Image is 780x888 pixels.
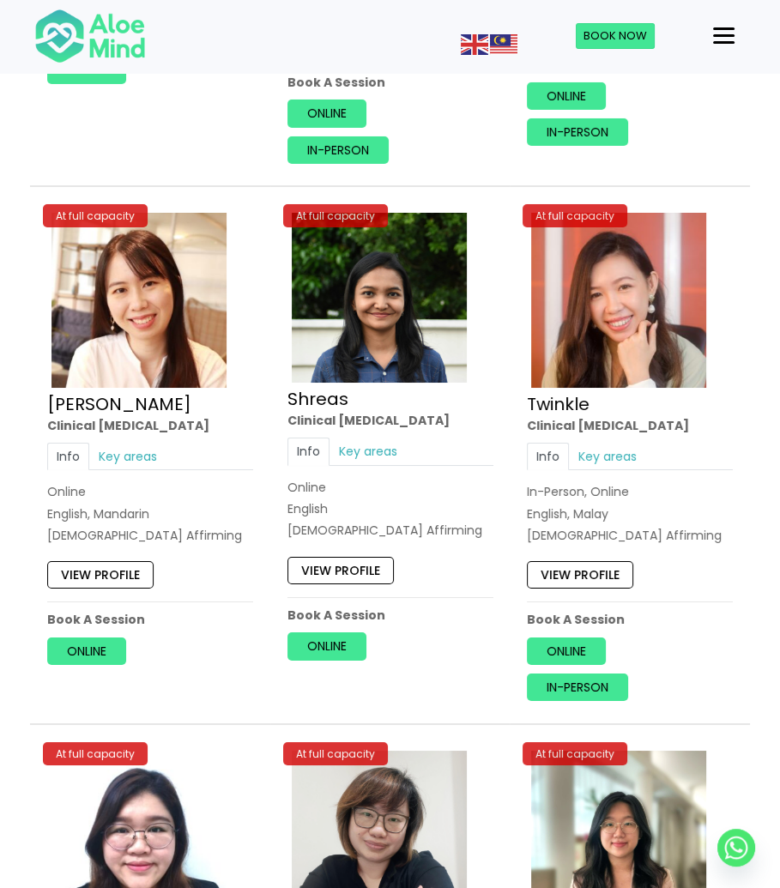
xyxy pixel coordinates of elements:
a: Info [287,438,330,466]
img: Kher-Yin-Profile-300×300 [51,213,227,388]
a: Online [287,100,366,128]
a: [PERSON_NAME] [47,392,191,416]
img: twinkle_cropped-300×300 [531,213,706,388]
div: At full capacity [283,204,388,227]
p: Book A Session [47,612,253,629]
p: Book A Session [287,607,493,624]
span: Book Now [583,27,647,44]
div: Clinical [MEDICAL_DATA] [47,417,253,434]
a: In-person [287,136,389,164]
p: English [287,500,493,517]
a: View profile [527,562,633,589]
a: Key areas [569,443,646,470]
a: Twinkle [527,392,590,416]
img: ms [490,34,517,55]
a: Info [527,443,569,470]
img: en [461,34,488,55]
div: Clinical [MEDICAL_DATA] [527,417,733,434]
a: Online [527,637,606,665]
div: At full capacity [523,204,627,227]
a: Book Now [576,23,655,49]
a: View profile [287,557,394,584]
button: Menu [706,21,741,51]
a: In-person [527,674,628,702]
div: At full capacity [283,742,388,765]
a: Key areas [330,438,407,466]
div: [DEMOGRAPHIC_DATA] Affirming [47,527,253,544]
div: Online [287,479,493,496]
div: At full capacity [43,204,148,227]
div: In-Person, Online [527,484,733,501]
a: Info [47,443,89,470]
a: Whatsapp [717,829,755,867]
div: Online [47,484,253,501]
div: [DEMOGRAPHIC_DATA] Affirming [527,527,733,544]
a: Online [527,82,606,110]
div: Clinical [MEDICAL_DATA] [287,413,493,430]
div: [DEMOGRAPHIC_DATA] Affirming [287,523,493,540]
p: Book A Session [287,75,493,92]
div: At full capacity [43,742,148,765]
img: Shreas clinical psychologist [292,213,467,383]
a: Shreas [287,388,348,412]
a: Malay [490,35,519,52]
p: Book A Session [527,612,733,629]
img: Aloe mind Logo [34,8,146,64]
p: English, Mandarin [47,505,253,523]
a: Key areas [89,443,166,470]
a: View profile [47,562,154,589]
a: In-person [527,119,628,147]
a: Online [47,637,126,665]
p: English, Malay [527,505,733,523]
a: Online [287,633,366,661]
a: English [461,35,490,52]
div: At full capacity [523,742,627,765]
